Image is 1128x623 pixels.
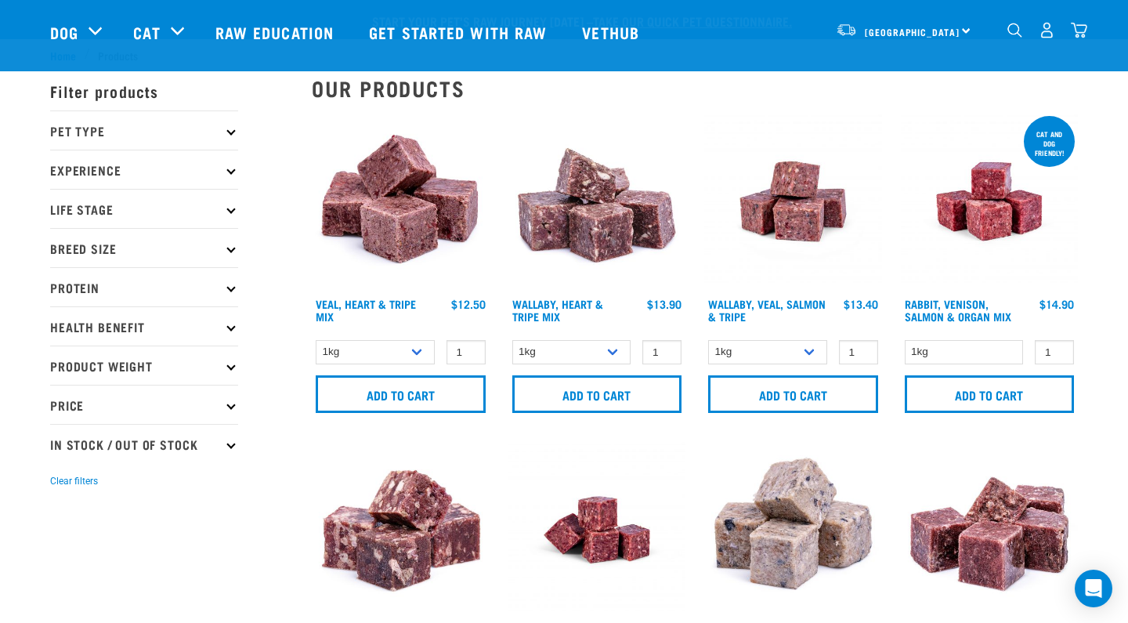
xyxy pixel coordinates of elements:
a: Wallaby, Veal, Salmon & Tripe [708,301,826,319]
input: Add to cart [905,375,1075,413]
a: Wallaby, Heart & Tripe Mix [512,301,603,319]
a: Veal, Heart & Tripe Mix [316,301,416,319]
input: 1 [446,340,486,364]
button: Clear filters [50,474,98,488]
img: Rabbit Venison Salmon Organ 1688 [901,113,1079,291]
div: $13.90 [647,298,681,310]
img: home-icon@2x.png [1071,22,1087,38]
a: Rabbit, Venison, Salmon & Organ Mix [905,301,1011,319]
input: 1 [642,340,681,364]
span: [GEOGRAPHIC_DATA] [865,29,960,34]
p: Health Benefit [50,306,238,346]
a: Dog [50,20,78,44]
img: Possum Tongue Heart Kidney 1682 [508,441,686,619]
a: Get started with Raw [353,1,566,63]
div: $13.40 [844,298,878,310]
p: Life Stage [50,189,238,228]
img: 1167 Tongue Heart Kidney Mix 01 [312,441,490,619]
input: 1 [1035,340,1074,364]
img: 1141 Salmon Mince 01 [704,441,882,619]
input: Add to cart [512,375,682,413]
img: Pile Of Cubed Wild Venison Mince For Pets [901,441,1079,619]
img: 1174 Wallaby Heart Tripe Mix 01 [508,113,686,291]
p: Pet Type [50,110,238,150]
h2: Our Products [312,76,1078,100]
input: 1 [839,340,878,364]
a: Raw Education [200,1,353,63]
div: $14.90 [1039,298,1074,310]
p: In Stock / Out Of Stock [50,424,238,463]
p: Experience [50,150,238,189]
a: Vethub [566,1,659,63]
p: Protein [50,267,238,306]
p: Product Weight [50,346,238,385]
p: Price [50,385,238,424]
div: Cat and dog friendly! [1024,122,1075,165]
img: user.png [1039,22,1055,38]
div: Open Intercom Messenger [1075,570,1112,607]
p: Filter products [50,71,238,110]
input: Add to cart [708,375,878,413]
img: home-icon-1@2x.png [1007,23,1022,38]
img: Wallaby Veal Salmon Tripe 1642 [704,113,882,291]
div: $12.50 [451,298,486,310]
img: van-moving.png [836,23,857,37]
img: Cubes [312,113,490,291]
input: Add to cart [316,375,486,413]
p: Breed Size [50,228,238,267]
a: Cat [133,20,160,44]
